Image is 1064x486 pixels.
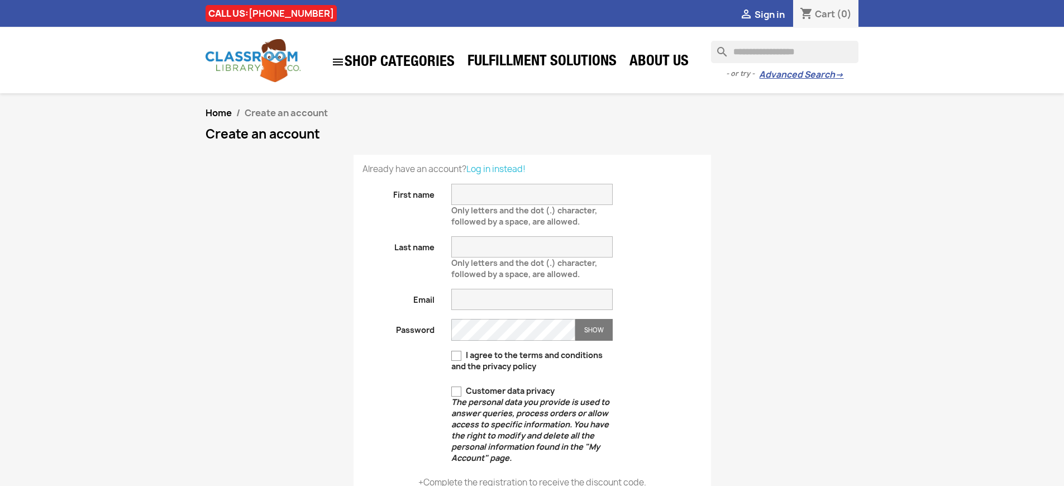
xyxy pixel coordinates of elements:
div: CALL US: [206,5,337,22]
a:  Sign in [739,8,785,21]
span: Only letters and the dot (.) character, followed by a space, are allowed. [451,253,597,279]
span: Only letters and the dot (.) character, followed by a space, are allowed. [451,201,597,227]
a: Fulfillment Solutions [462,51,622,74]
span: (0) [837,8,852,20]
span: Sign in [755,8,785,21]
label: First name [354,184,443,201]
i: search [711,41,724,54]
label: Customer data privacy [451,385,613,464]
a: About Us [624,51,694,74]
button: Show [575,319,613,341]
label: Last name [354,236,443,253]
label: Password [354,319,443,336]
a: Log in instead! [466,163,526,175]
span: → [835,69,843,80]
span: Create an account [245,107,328,119]
span: Cart [815,8,835,20]
i:  [739,8,753,22]
em: The personal data you provide is used to answer queries, process orders or allow access to specif... [451,397,609,463]
a: Advanced Search→ [759,69,843,80]
h1: Create an account [206,127,859,141]
a: [PHONE_NUMBER] [249,7,334,20]
input: Password input [451,319,575,341]
img: Classroom Library Company [206,39,300,82]
i:  [331,55,345,69]
label: I agree to the terms and conditions and the privacy policy [451,350,613,372]
label: Email [354,289,443,306]
a: Home [206,107,232,119]
i: shopping_cart [800,8,813,21]
span: - or try - [726,68,759,79]
p: Already have an account? [362,164,702,175]
input: Search [711,41,858,63]
a: SHOP CATEGORIES [326,50,460,74]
